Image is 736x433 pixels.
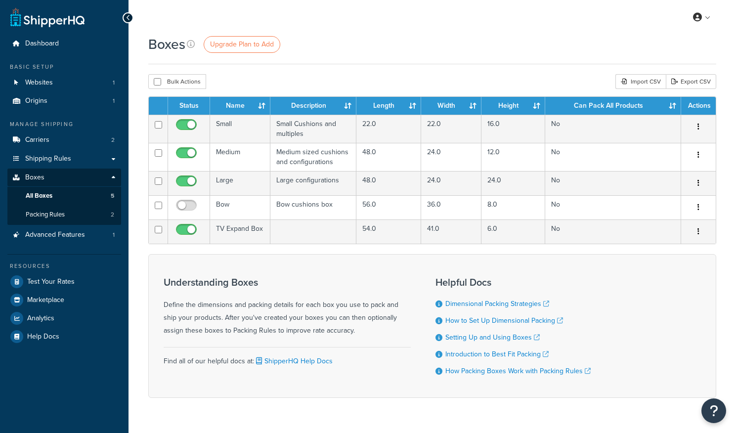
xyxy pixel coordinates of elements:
span: Carriers [25,136,49,144]
span: 2 [111,136,115,144]
span: Marketplace [27,296,64,304]
span: All Boxes [26,192,52,200]
span: Advanced Features [25,231,85,239]
a: Shipping Rules [7,150,121,168]
h3: Understanding Boxes [164,277,411,288]
a: Websites 1 [7,74,121,92]
a: Setting Up and Using Boxes [445,332,540,343]
th: Can Pack All Products : activate to sort column ascending [545,97,681,115]
h1: Boxes [148,35,185,54]
span: 1 [113,231,115,239]
span: Origins [25,97,47,105]
a: Help Docs [7,328,121,346]
td: 16.0 [481,115,545,143]
a: ShipperHQ Home [10,7,85,27]
a: Advanced Features 1 [7,226,121,244]
td: No [545,115,681,143]
td: 22.0 [421,115,481,143]
li: Advanced Features [7,226,121,244]
a: How to Set Up Dimensional Packing [445,315,563,326]
span: Boxes [25,173,44,182]
a: Test Your Rates [7,273,121,291]
th: Description : activate to sort column ascending [270,97,356,115]
span: Websites [25,79,53,87]
a: Dimensional Packing Strategies [445,299,549,309]
span: 5 [111,192,114,200]
td: Bow cushions box [270,195,356,219]
td: 24.0 [421,171,481,195]
span: Packing Rules [26,211,65,219]
td: Small [210,115,270,143]
li: Carriers [7,131,121,149]
div: Resources [7,262,121,270]
td: TV Expand Box [210,219,270,244]
span: Test Your Rates [27,278,75,286]
td: 48.0 [356,171,421,195]
td: 6.0 [481,219,545,244]
td: No [545,219,681,244]
a: How Packing Boxes Work with Packing Rules [445,366,591,376]
div: Find all of our helpful docs at: [164,347,411,368]
td: 12.0 [481,143,545,171]
a: Marketplace [7,291,121,309]
span: 1 [113,79,115,87]
button: Open Resource Center [701,398,726,423]
span: 2 [111,211,114,219]
td: 56.0 [356,195,421,219]
span: Upgrade Plan to Add [210,39,274,49]
span: Shipping Rules [25,155,71,163]
th: Name : activate to sort column ascending [210,97,270,115]
a: Packing Rules 2 [7,206,121,224]
h3: Helpful Docs [435,277,591,288]
div: Define the dimensions and packing details for each box you use to pack and ship your products. Af... [164,277,411,337]
a: Carriers 2 [7,131,121,149]
li: Packing Rules [7,206,121,224]
span: 1 [113,97,115,105]
td: 8.0 [481,195,545,219]
a: ShipperHQ Help Docs [254,356,333,366]
td: No [545,195,681,219]
td: 24.0 [421,143,481,171]
li: Boxes [7,169,121,225]
th: Height : activate to sort column ascending [481,97,545,115]
div: Import CSV [615,74,666,89]
a: All Boxes 5 [7,187,121,205]
td: Bow [210,195,270,219]
a: Origins 1 [7,92,121,110]
td: 54.0 [356,219,421,244]
a: Dashboard [7,35,121,53]
td: Large [210,171,270,195]
a: Export CSV [666,74,716,89]
th: Width : activate to sort column ascending [421,97,481,115]
th: Actions [681,97,716,115]
div: Manage Shipping [7,120,121,129]
td: 36.0 [421,195,481,219]
td: No [545,171,681,195]
span: Help Docs [27,333,59,341]
td: Small Cushions and multiples [270,115,356,143]
td: No [545,143,681,171]
td: 24.0 [481,171,545,195]
a: Analytics [7,309,121,327]
button: Bulk Actions [148,74,206,89]
li: All Boxes [7,187,121,205]
td: 41.0 [421,219,481,244]
div: Basic Setup [7,63,121,71]
li: Websites [7,74,121,92]
td: Large configurations [270,171,356,195]
th: Length : activate to sort column ascending [356,97,421,115]
td: Medium sized cushions and configurations [270,143,356,171]
td: Medium [210,143,270,171]
td: 48.0 [356,143,421,171]
span: Dashboard [25,40,59,48]
td: 22.0 [356,115,421,143]
th: Status [168,97,210,115]
span: Analytics [27,314,54,323]
a: Introduction to Best Fit Packing [445,349,549,359]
